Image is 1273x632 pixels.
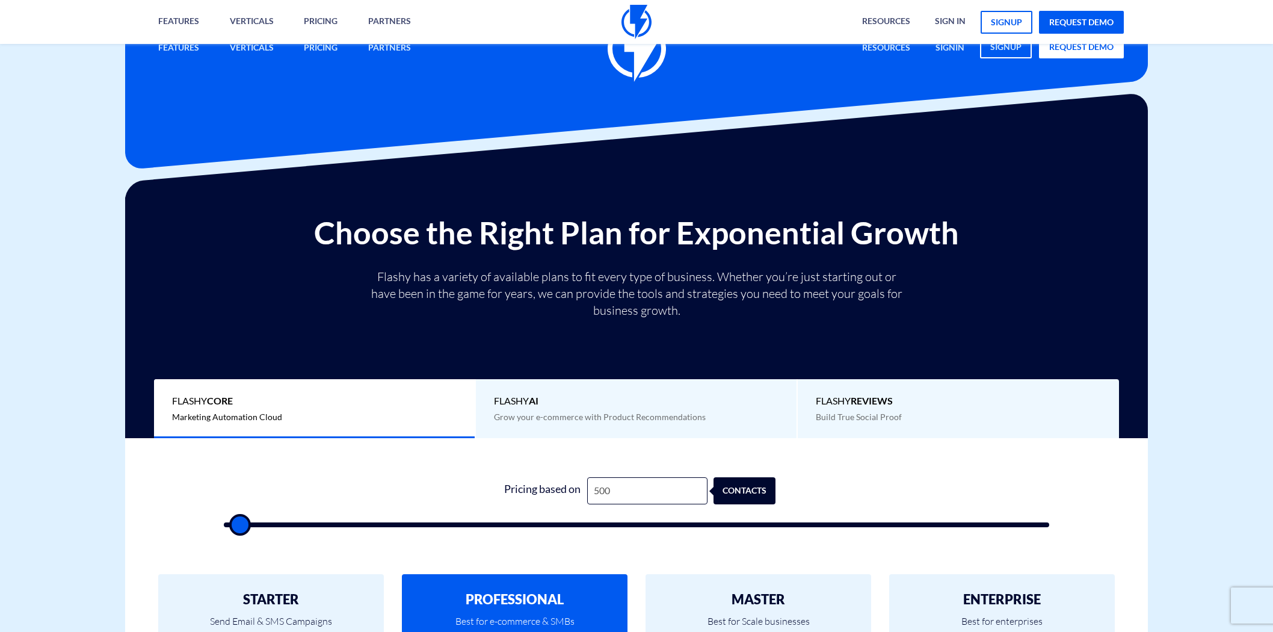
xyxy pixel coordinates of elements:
[366,268,907,319] p: Flashy has a variety of available plans to fit every type of business. Whether you’re just starti...
[981,11,1032,34] a: signup
[176,592,366,607] h2: STARTER
[907,592,1097,607] h2: ENTERPRISE
[207,395,233,406] b: Core
[494,394,778,408] span: Flashy
[816,394,1101,408] span: Flashy
[853,36,919,61] a: Resources
[221,36,283,61] a: Verticals
[529,395,538,406] b: AI
[816,412,902,422] span: Build True Social Proof
[1039,11,1124,34] a: request demo
[720,477,781,504] div: contacts
[149,36,208,61] a: Features
[295,36,347,61] a: Pricing
[172,412,282,422] span: Marketing Automation Cloud
[359,36,420,61] a: Partners
[494,412,706,422] span: Grow your e-commerce with Product Recommendations
[497,477,587,504] div: Pricing based on
[980,36,1032,58] a: signup
[664,592,853,607] h2: MASTER
[172,394,457,408] span: Flashy
[926,36,973,61] a: signin
[851,395,893,406] b: REVIEWS
[420,592,609,607] h2: PROFESSIONAL
[134,215,1139,250] h2: Choose the Right Plan for Exponential Growth
[1039,36,1124,58] a: request demo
